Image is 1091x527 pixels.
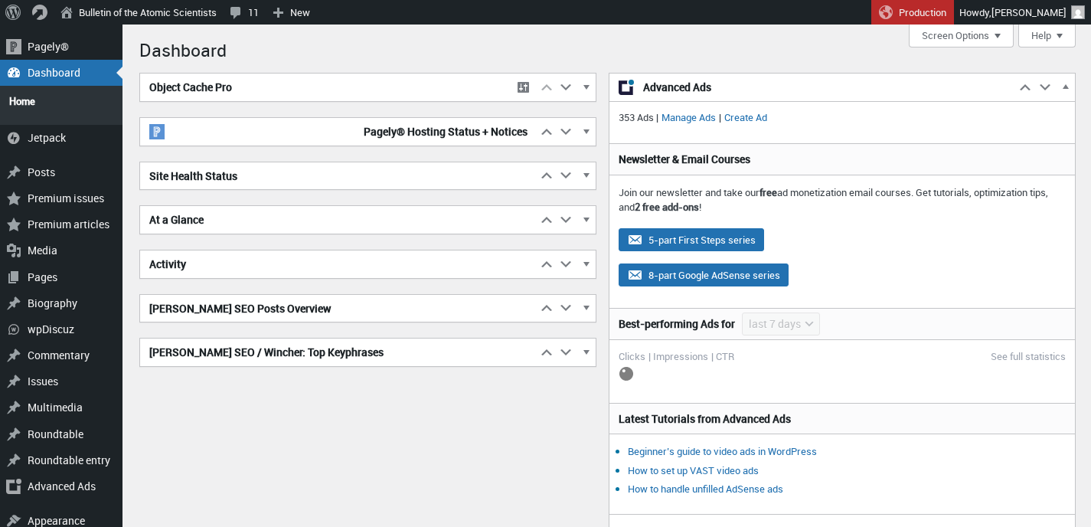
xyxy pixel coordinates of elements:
img: loading [619,366,634,381]
button: 5-part First Steps series [619,228,764,251]
h2: Object Cache Pro [140,74,509,101]
a: How to set up VAST video ads [628,463,759,477]
strong: free [759,185,777,199]
button: 8-part Google AdSense series [619,263,789,286]
h3: Best-performing Ads for [619,316,735,332]
h2: [PERSON_NAME] SEO Posts Overview [140,295,537,322]
h1: Dashboard [139,32,1076,65]
p: Join our newsletter and take our ad monetization email courses. Get tutorials, optimization tips,... [619,185,1066,215]
h2: Pagely® Hosting Status + Notices [140,118,537,146]
strong: 2 free add-ons [635,200,699,214]
a: Create Ad [721,110,770,124]
button: Help [1018,25,1076,47]
h2: [PERSON_NAME] SEO / Wincher: Top Keyphrases [140,339,537,366]
button: Screen Options [909,25,1014,47]
h3: Latest Tutorials from Advanced Ads [619,411,1066,427]
span: Advanced Ads [643,80,1006,95]
a: How to handle unfilled AdSense ads [628,482,783,496]
h3: Newsletter & Email Courses [619,152,1066,167]
a: Beginner’s guide to video ads in WordPress [628,444,817,458]
h2: Site Health Status [140,162,537,190]
h2: At a Glance [140,206,537,234]
img: pagely-w-on-b20x20.png [149,124,165,139]
span: [PERSON_NAME] [991,5,1067,19]
h2: Activity [140,250,537,278]
p: 353 Ads | | [619,110,1066,126]
a: Manage Ads [658,110,719,124]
